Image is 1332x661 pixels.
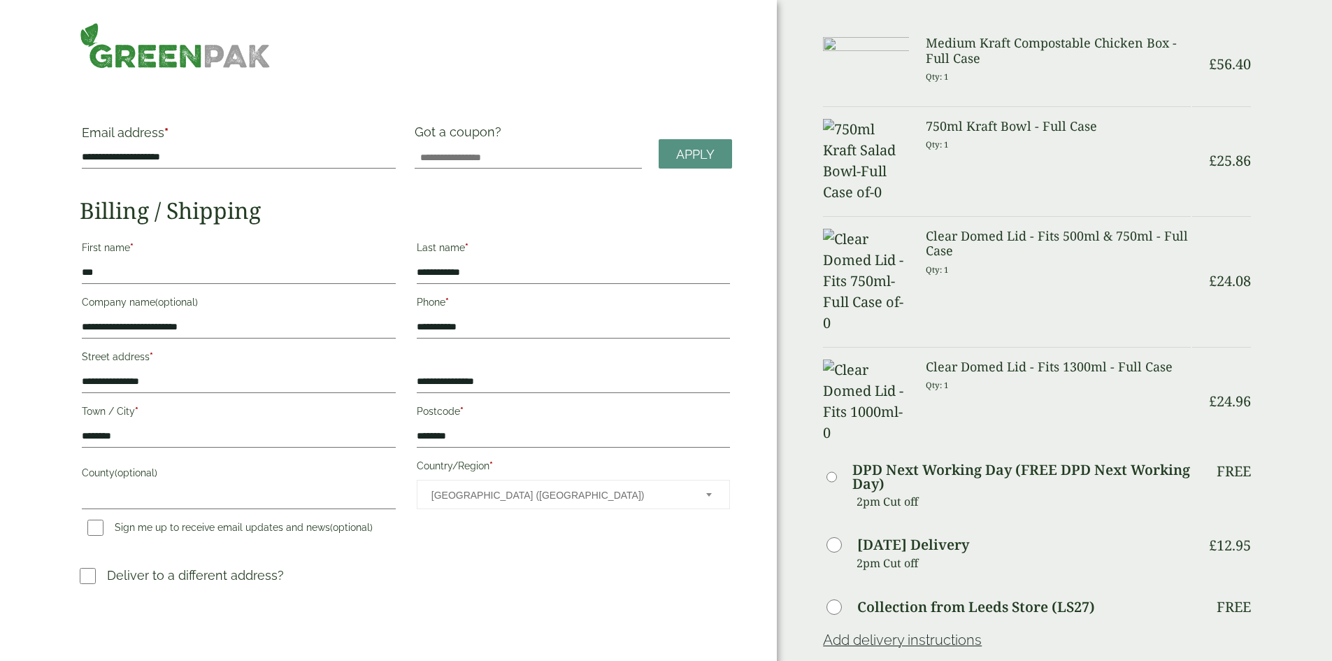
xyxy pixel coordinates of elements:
[926,360,1191,375] h3: Clear Domed Lid - Fits 1300ml - Full Case
[417,401,730,425] label: Postcode
[80,197,732,224] h2: Billing / Shipping
[82,238,395,262] label: First name
[857,538,969,552] label: [DATE] Delivery
[926,229,1191,259] h3: Clear Domed Lid - Fits 500ml & 750ml - Full Case
[82,127,395,146] label: Email address
[115,467,157,478] span: (optional)
[445,297,449,308] abbr: required
[417,292,730,316] label: Phone
[87,520,103,536] input: Sign me up to receive email updates and news(optional)
[1209,151,1251,170] bdi: 25.86
[1209,536,1217,555] span: £
[417,238,730,262] label: Last name
[1209,55,1251,73] bdi: 56.40
[823,632,982,648] a: Add delivery instructions
[1217,463,1251,480] p: Free
[135,406,138,417] abbr: required
[1209,392,1217,411] span: £
[823,229,908,334] img: Clear Domed Lid - Fits 750ml-Full Case of-0
[415,125,507,146] label: Got a coupon?
[1209,55,1217,73] span: £
[107,566,284,585] p: Deliver to a different address?
[857,600,1095,614] label: Collection from Leeds Store (LS27)
[1209,536,1251,555] bdi: 12.95
[1209,271,1217,290] span: £
[926,36,1191,66] h3: Medium Kraft Compostable Chicken Box - Full Case
[80,22,271,69] img: GreenPak Supplies
[417,480,730,509] span: Country/Region
[659,139,732,169] a: Apply
[164,125,169,140] abbr: required
[465,242,468,253] abbr: required
[82,522,378,537] label: Sign me up to receive email updates and news
[926,264,949,275] small: Qty: 1
[82,463,395,487] label: County
[1209,271,1251,290] bdi: 24.08
[155,297,198,308] span: (optional)
[130,242,134,253] abbr: required
[330,522,373,533] span: (optional)
[82,347,395,371] label: Street address
[489,460,493,471] abbr: required
[852,463,1190,491] label: DPD Next Working Day (FREE DPD Next Working Day)
[150,351,153,362] abbr: required
[926,119,1191,134] h3: 750ml Kraft Bowl - Full Case
[823,119,908,203] img: 750ml Kraft Salad Bowl-Full Case of-0
[926,380,949,390] small: Qty: 1
[431,481,687,510] span: United Kingdom (UK)
[82,292,395,316] label: Company name
[926,71,949,82] small: Qty: 1
[857,491,1190,512] p: 2pm Cut off
[82,401,395,425] label: Town / City
[857,553,1190,574] p: 2pm Cut off
[676,147,715,162] span: Apply
[823,360,908,443] img: Clear Domed Lid - Fits 1000ml-0
[1209,392,1251,411] bdi: 24.96
[1209,151,1217,170] span: £
[460,406,464,417] abbr: required
[417,456,730,480] label: Country/Region
[1217,599,1251,616] p: Free
[926,139,949,150] small: Qty: 1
